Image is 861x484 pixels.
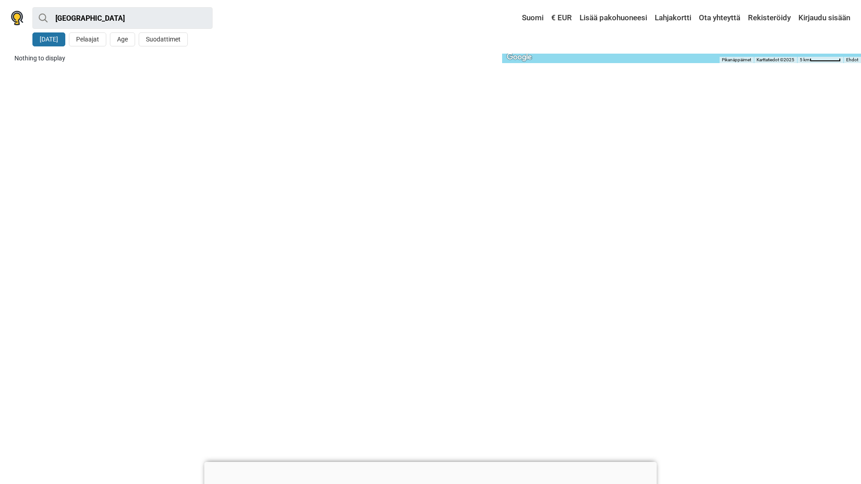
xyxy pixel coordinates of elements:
a: Ehdot (avautuu uudelle välilehdelle) [846,57,858,62]
button: Kartan asteikko: 5 km / 65 pikseliä [797,57,843,63]
button: Suodattimet [139,32,188,46]
a: Rekisteröidy [746,10,793,26]
a: Lahjakortti [653,10,693,26]
a: Kirjaudu sisään [796,10,850,26]
a: € EUR [549,10,574,26]
span: Karttatiedot ©2025 [757,57,794,62]
a: Suomi [513,10,546,26]
a: Lisää pakohuoneesi [577,10,649,26]
button: Age [110,32,135,46]
button: Pelaajat [69,32,106,46]
span: 5 km [800,57,810,62]
input: kokeile “London” [32,7,213,29]
button: Pikanäppäimet [722,57,751,63]
button: [DATE] [32,32,65,46]
a: Avaa tämä alue Google Mapsissa (avautuu uuteen ikkunaan) [504,51,534,63]
img: Google [504,51,534,63]
img: Nowescape logo [11,11,23,25]
div: Nothing to display [14,54,495,63]
a: Ota yhteyttä [697,10,743,26]
img: Suomi [516,15,522,21]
